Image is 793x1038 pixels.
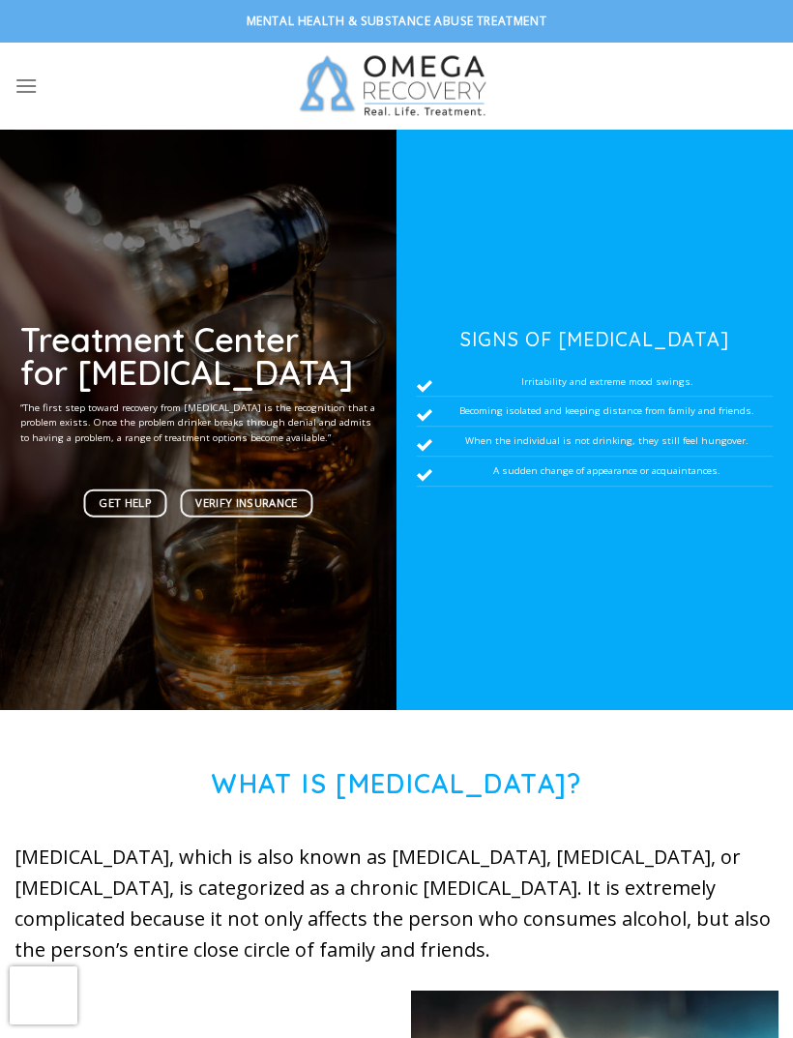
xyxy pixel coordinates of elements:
a: Menu [15,62,38,109]
a: Verify Insurance [181,489,313,518]
li: A sudden change of appearance or acquaintances. [417,457,774,487]
h3: Signs of [MEDICAL_DATA] [417,330,774,349]
strong: Mental Health & Substance Abuse Treatment [247,13,547,29]
h1: Treatment Center for [MEDICAL_DATA] [20,324,377,391]
span: Get Help [99,494,152,512]
li: When the individual is not drinking, they still feel hungover. [417,427,774,457]
a: Get Help [84,489,167,518]
img: Omega Recovery [288,43,506,130]
span: Verify Insurance [195,494,297,512]
h1: What is [MEDICAL_DATA]? [15,768,778,800]
p: “The first step toward recovery from [MEDICAL_DATA] is the recognition that a problem exists. Onc... [20,400,377,445]
li: Irritability and extreme mood swings. [417,368,774,398]
li: Becoming isolated and keeping distance from family and friends. [417,398,774,428]
p: [MEDICAL_DATA], which is also known as [MEDICAL_DATA], [MEDICAL_DATA], or [MEDICAL_DATA], is cate... [15,842,778,965]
